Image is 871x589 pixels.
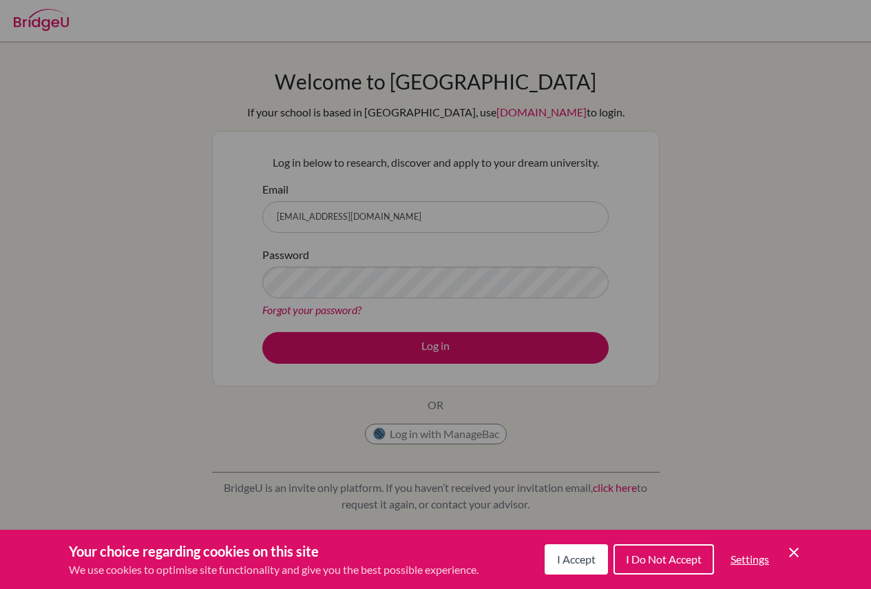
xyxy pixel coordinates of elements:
[69,561,479,578] p: We use cookies to optimise site functionality and give you the best possible experience.
[69,541,479,561] h3: Your choice regarding cookies on this site
[731,552,769,566] span: Settings
[557,552,596,566] span: I Accept
[545,544,608,575] button: I Accept
[786,544,802,561] button: Save and close
[720,546,780,573] button: Settings
[613,544,714,575] button: I Do Not Accept
[626,552,702,566] span: I Do Not Accept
